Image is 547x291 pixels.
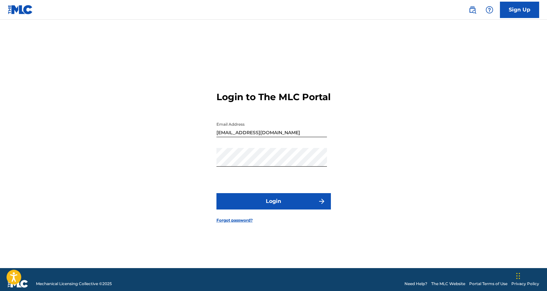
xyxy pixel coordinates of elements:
img: MLC Logo [8,5,33,14]
h3: Login to The MLC Portal [216,91,331,103]
span: Mechanical Licensing Collective © 2025 [36,281,112,287]
a: Need Help? [404,281,427,287]
iframe: Chat Widget [514,260,547,291]
img: f7272a7cc735f4ea7f67.svg [318,197,326,205]
div: Help [483,3,496,16]
img: help [486,6,493,14]
a: Privacy Policy [511,281,539,287]
a: Portal Terms of Use [469,281,507,287]
img: search [469,6,476,14]
div: Drag [516,266,520,286]
a: Forgot password? [216,217,253,223]
a: Public Search [466,3,479,16]
a: The MLC Website [431,281,465,287]
img: logo [8,280,28,288]
a: Sign Up [500,2,539,18]
button: Login [216,193,331,209]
